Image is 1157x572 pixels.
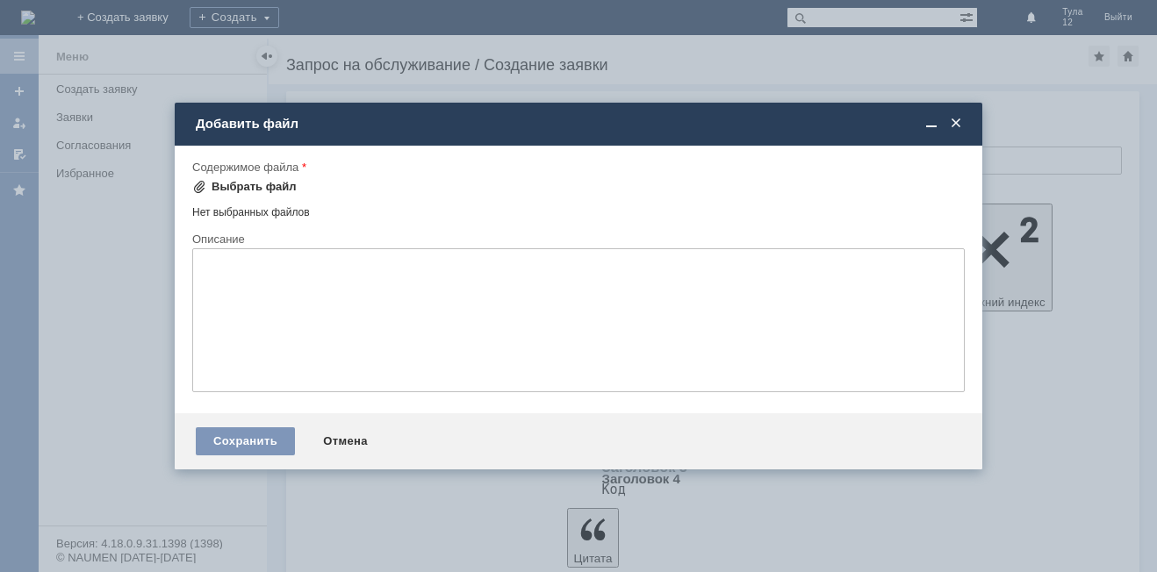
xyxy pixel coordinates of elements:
div: Нет выбранных файлов [192,199,965,219]
div: Прошу удалить отложенные чеки за [DATE]. [7,7,256,35]
div: Выбрать файл [212,180,297,194]
div: Добавить файл [196,116,965,132]
div: Содержимое файла [192,161,961,173]
div: Описание [192,233,961,245]
span: Свернуть (Ctrl + M) [923,116,940,132]
span: Закрыть [947,116,965,132]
